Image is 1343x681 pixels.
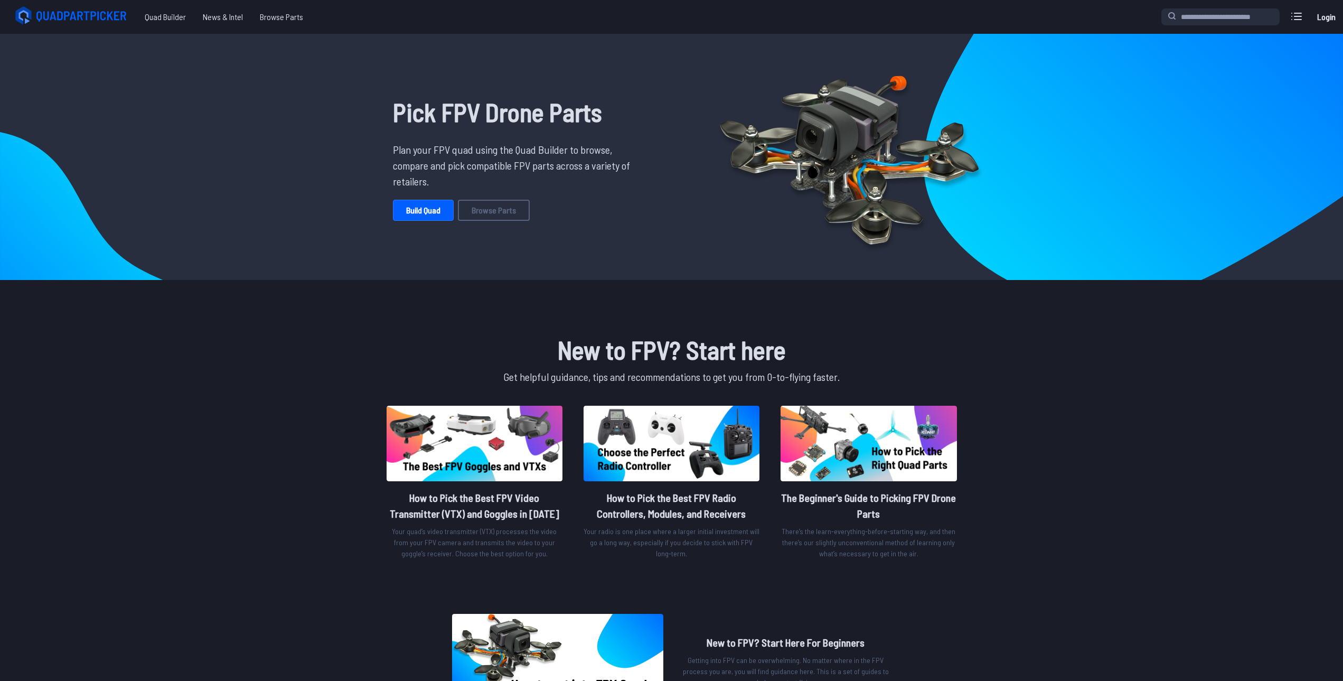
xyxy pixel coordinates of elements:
[781,490,956,521] h2: The Beginner's Guide to Picking FPV Drone Parts
[384,331,959,369] h1: New to FPV? Start here
[781,406,956,563] a: image of postThe Beginner's Guide to Picking FPV Drone PartsThere’s the learn-everything-before-s...
[584,406,759,563] a: image of postHow to Pick the Best FPV Radio Controllers, Modules, and ReceiversYour radio is one ...
[393,142,638,189] p: Plan your FPV quad using the Quad Builder to browse, compare and pick compatible FPV parts across...
[584,406,759,481] img: image of post
[387,526,562,559] p: Your quad’s video transmitter (VTX) processes the video from your FPV camera and transmits the vi...
[384,369,959,385] p: Get helpful guidance, tips and recommendations to get you from 0-to-flying faster.
[194,6,251,27] a: News & Intel
[458,200,530,221] a: Browse Parts
[387,490,562,521] h2: How to Pick the Best FPV Video Transmitter (VTX) and Goggles in [DATE]
[393,200,454,221] a: Build Quad
[1313,6,1339,27] a: Login
[251,6,312,27] a: Browse Parts
[680,635,891,650] h2: New to FPV? Start Here For Beginners
[136,6,194,27] a: Quad Builder
[781,526,956,559] p: There’s the learn-everything-before-starting way, and then there’s our slightly unconventional me...
[584,490,759,521] h2: How to Pick the Best FPV Radio Controllers, Modules, and Receivers
[781,406,956,481] img: image of post
[387,406,562,481] img: image of post
[387,406,562,563] a: image of postHow to Pick the Best FPV Video Transmitter (VTX) and Goggles in [DATE]Your quad’s vi...
[393,93,638,131] h1: Pick FPV Drone Parts
[584,526,759,559] p: Your radio is one place where a larger initial investment will go a long way, especially if you d...
[697,51,1001,263] img: Quadcopter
